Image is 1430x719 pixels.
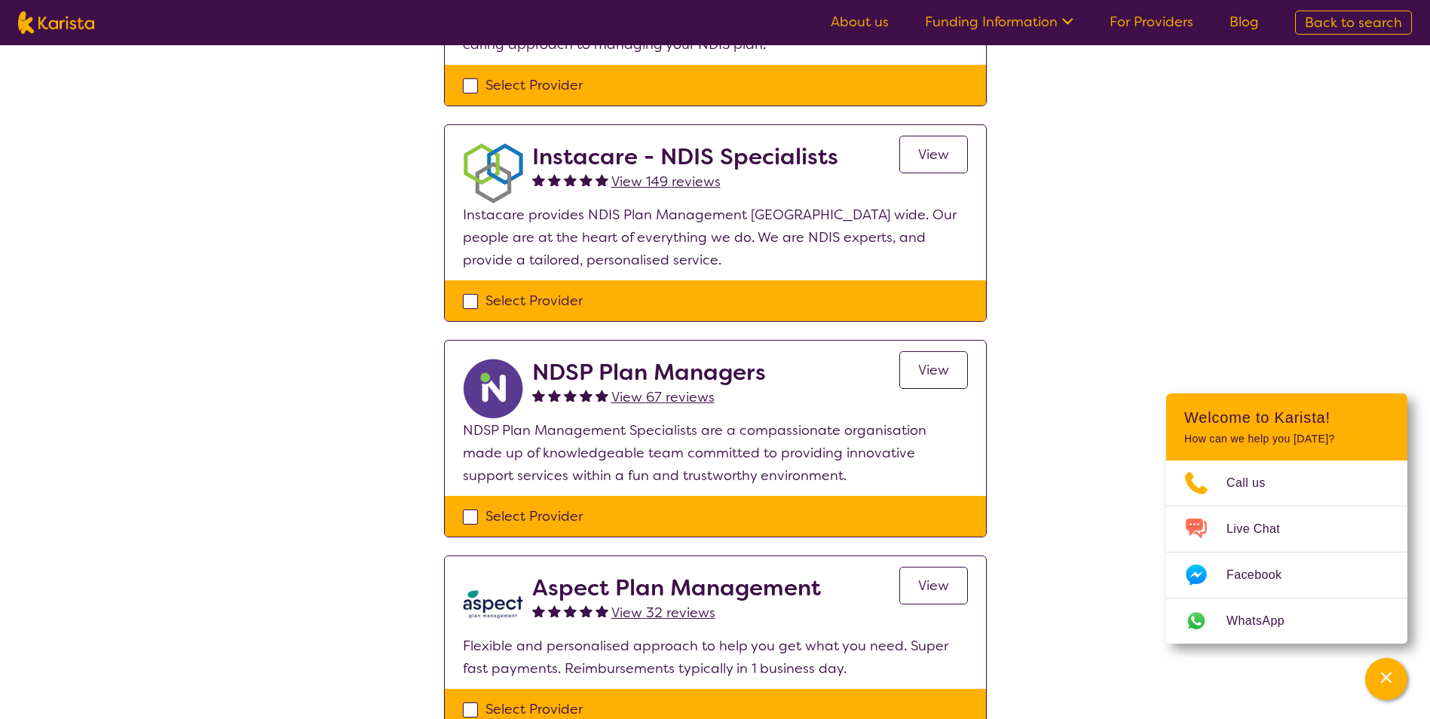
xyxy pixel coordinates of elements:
[1305,14,1402,32] span: Back to search
[596,173,608,186] img: fullstar
[611,388,715,406] span: View 67 reviews
[463,419,968,487] p: NDSP Plan Management Specialists are a compassionate organisation made up of knowledgeable team c...
[611,601,715,624] a: View 32 reviews
[611,173,721,191] span: View 149 reviews
[596,604,608,617] img: fullstar
[548,173,561,186] img: fullstar
[611,386,715,408] a: View 67 reviews
[18,11,94,34] img: Karista logo
[611,604,715,622] span: View 32 reviews
[899,567,968,604] a: View
[532,359,766,386] h2: NDSP Plan Managers
[564,604,577,617] img: fullstar
[463,574,523,635] img: lkb8hqptqmnl8bp1urdw.png
[532,389,545,402] img: fullstar
[463,635,968,680] p: Flexible and personalised approach to help you get what you need. Super fast payments. Reimbursem...
[925,13,1073,31] a: Funding Information
[564,173,577,186] img: fullstar
[918,145,949,164] span: View
[532,604,545,617] img: fullstar
[596,389,608,402] img: fullstar
[1226,564,1300,586] span: Facebook
[1184,433,1389,445] p: How can we help you [DATE]?
[1110,13,1193,31] a: For Providers
[1229,13,1259,31] a: Blog
[611,170,721,193] a: View 149 reviews
[580,173,593,186] img: fullstar
[532,173,545,186] img: fullstar
[1166,598,1407,644] a: Web link opens in a new tab.
[463,359,523,419] img: ryxpuxvt8mh1enfatjpo.png
[918,361,949,379] span: View
[899,351,968,389] a: View
[1365,658,1407,700] button: Channel Menu
[548,389,561,402] img: fullstar
[548,604,561,617] img: fullstar
[580,389,593,402] img: fullstar
[463,203,968,271] p: Instacare provides NDIS Plan Management [GEOGRAPHIC_DATA] wide. Our people are at the heart of ev...
[1226,472,1284,494] span: Call us
[1226,518,1298,540] span: Live Chat
[1166,460,1407,644] ul: Choose channel
[899,136,968,173] a: View
[580,604,593,617] img: fullstar
[532,143,838,170] h2: Instacare - NDIS Specialists
[1295,11,1412,35] a: Back to search
[918,577,949,595] span: View
[564,389,577,402] img: fullstar
[1166,393,1407,644] div: Channel Menu
[1226,610,1303,632] span: WhatsApp
[463,143,523,203] img: obkhna0zu27zdd4ubuus.png
[532,574,821,601] h2: Aspect Plan Management
[1184,408,1389,427] h2: Welcome to Karista!
[831,13,889,31] a: About us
